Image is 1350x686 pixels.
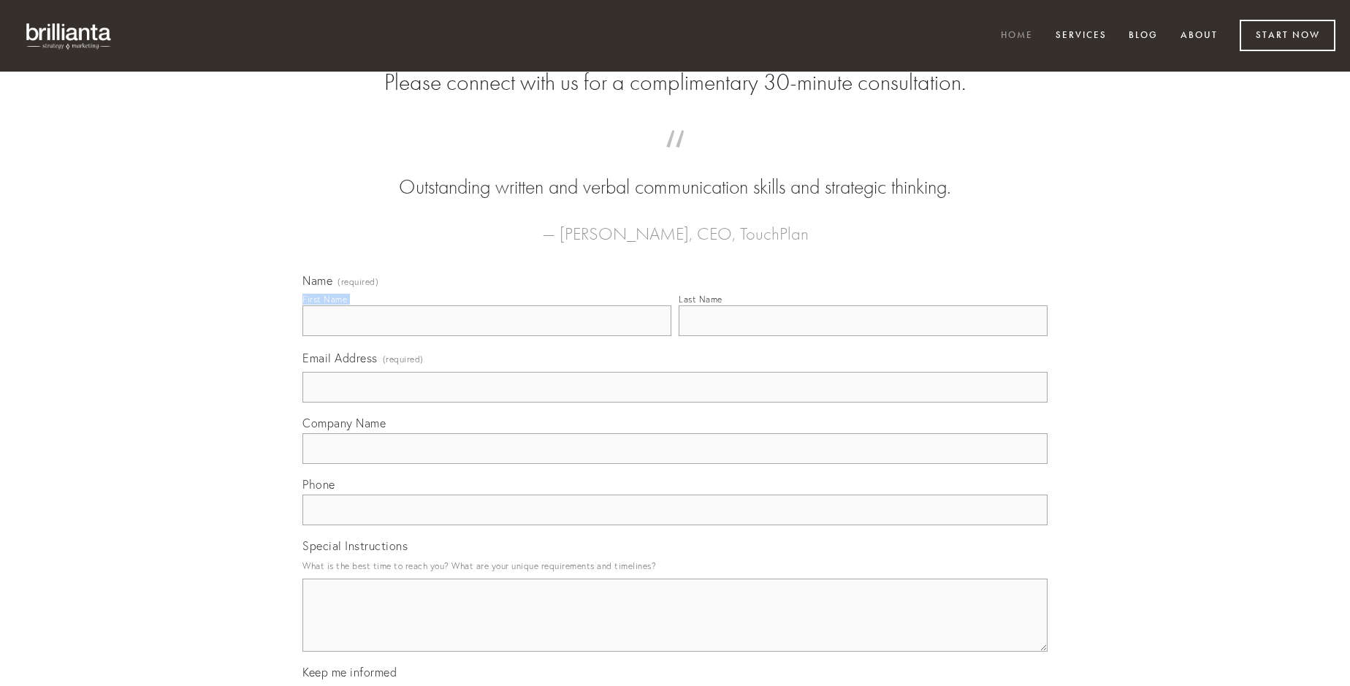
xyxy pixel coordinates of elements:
[1119,24,1167,48] a: Blog
[383,349,424,369] span: (required)
[326,145,1024,173] span: “
[302,556,1048,576] p: What is the best time to reach you? What are your unique requirements and timelines?
[302,477,335,492] span: Phone
[15,15,124,57] img: brillianta - research, strategy, marketing
[679,294,722,305] div: Last Name
[326,145,1024,202] blockquote: Outstanding written and verbal communication skills and strategic thinking.
[302,69,1048,96] h2: Please connect with us for a complimentary 30-minute consultation.
[991,24,1042,48] a: Home
[337,278,378,286] span: (required)
[302,416,386,430] span: Company Name
[302,665,397,679] span: Keep me informed
[302,351,378,365] span: Email Address
[302,538,408,553] span: Special Instructions
[302,273,332,288] span: Name
[1171,24,1227,48] a: About
[1240,20,1335,51] a: Start Now
[1046,24,1116,48] a: Services
[302,294,347,305] div: First Name
[326,202,1024,248] figcaption: — [PERSON_NAME], CEO, TouchPlan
